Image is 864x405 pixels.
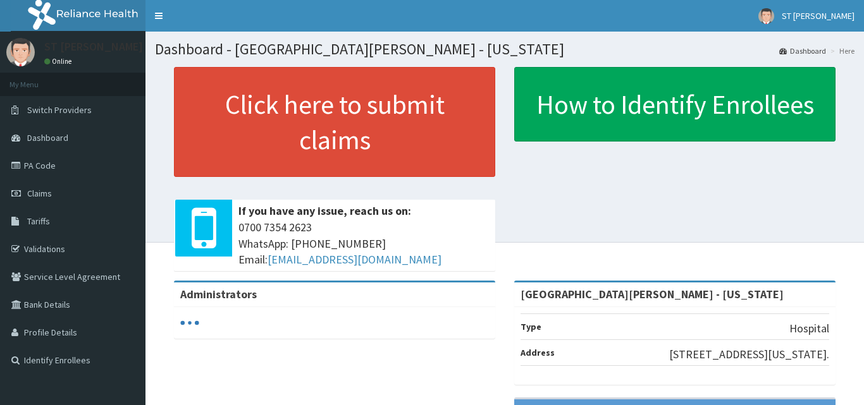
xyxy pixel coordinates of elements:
img: User Image [6,38,35,66]
span: Claims [27,188,52,199]
span: ST [PERSON_NAME] [782,10,855,21]
a: How to Identify Enrollees [514,67,836,142]
span: Switch Providers [27,104,92,116]
span: Tariffs [27,215,50,227]
h1: Dashboard - [GEOGRAPHIC_DATA][PERSON_NAME] - [US_STATE] [155,41,855,57]
strong: [GEOGRAPHIC_DATA][PERSON_NAME] - [US_STATE] [521,287,784,301]
span: Dashboard [27,132,68,143]
p: ST [PERSON_NAME] [44,41,143,52]
b: Address [521,347,555,358]
li: Here [827,45,855,56]
a: [EMAIL_ADDRESS][DOMAIN_NAME] [268,252,441,267]
p: Hospital [789,320,829,337]
span: 0700 7354 2623 WhatsApp: [PHONE_NUMBER] Email: [238,219,489,268]
img: User Image [758,8,774,24]
svg: audio-loading [180,313,199,332]
a: Click here to submit claims [174,67,495,177]
b: Type [521,321,541,332]
a: Online [44,57,75,66]
b: Administrators [180,287,257,301]
a: Dashboard [779,45,826,56]
b: If you have any issue, reach us on: [238,203,411,218]
p: [STREET_ADDRESS][US_STATE]. [669,346,829,363]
